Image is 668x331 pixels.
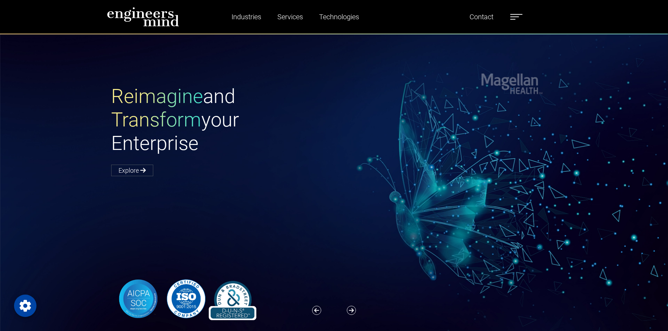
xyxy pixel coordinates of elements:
[111,85,334,156] h1: and your Enterprise
[111,85,203,108] span: Reimagine
[316,9,362,25] a: Technologies
[111,108,201,131] span: Transform
[275,9,306,25] a: Services
[111,165,153,176] a: Explore
[111,277,260,320] img: banner-logo
[467,9,496,25] a: Contact
[107,7,179,27] img: logo
[229,9,264,25] a: Industries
